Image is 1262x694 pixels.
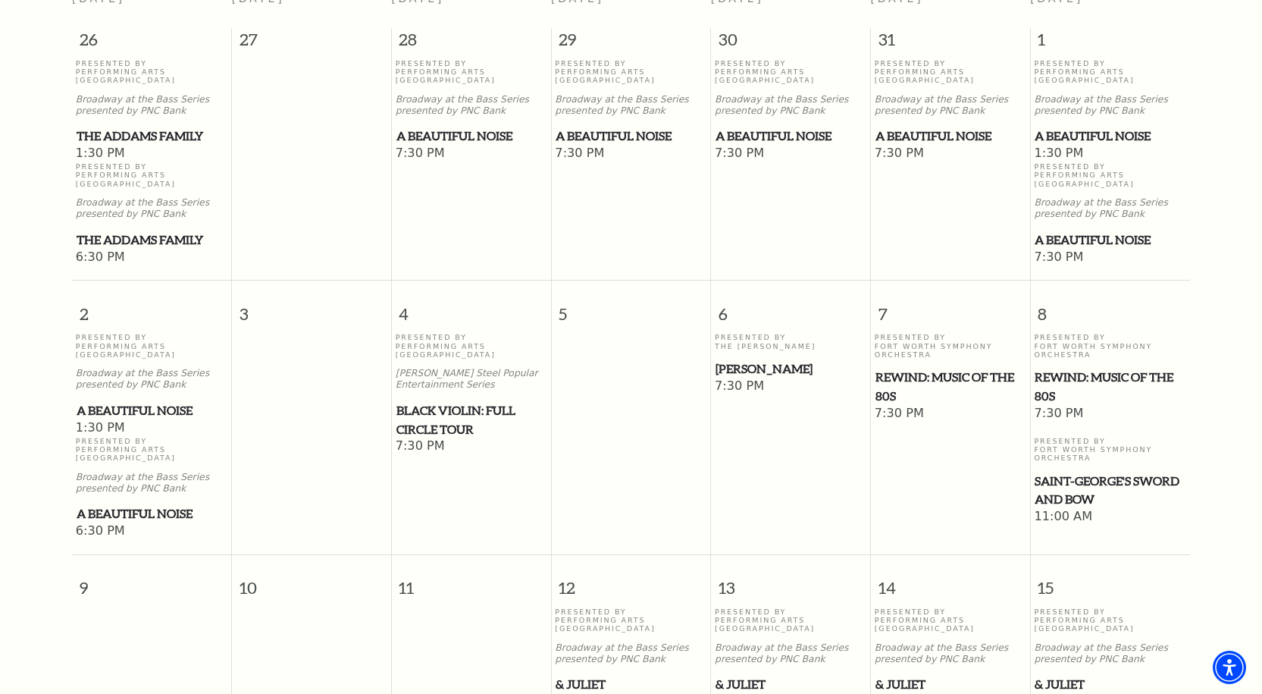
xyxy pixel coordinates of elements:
[76,523,228,540] span: 6:30 PM
[76,94,228,117] p: Broadway at the Bass Series presented by PNC Bank
[555,146,706,162] span: 7:30 PM
[875,675,1026,694] span: & Juliet
[711,555,870,608] span: 13
[1031,281,1190,333] span: 8
[76,162,228,188] p: Presented By Performing Arts [GEOGRAPHIC_DATA]
[396,438,547,455] span: 7:30 PM
[555,59,706,85] p: Presented By Performing Arts [GEOGRAPHIC_DATA]
[871,281,1030,333] span: 7
[77,401,227,420] span: A Beautiful Noise
[715,675,866,694] a: & Juliet
[396,59,547,85] p: Presented By Performing Arts [GEOGRAPHIC_DATA]
[76,250,228,266] span: 6:30 PM
[556,675,706,694] span: & Juliet
[1034,675,1186,694] a: & Juliet
[875,675,1026,694] a: & Juliet
[1035,368,1185,405] span: REWIND: Music of the 80s
[1034,472,1186,509] a: Saint-George's Sword and Bow
[1034,642,1186,665] p: Broadway at the Bass Series presented by PNC Bank
[871,555,1030,608] span: 14
[1034,162,1186,188] p: Presented By Performing Arts [GEOGRAPHIC_DATA]
[716,675,866,694] span: & Juliet
[1034,509,1186,526] span: 11:00 AM
[1031,555,1190,608] span: 15
[875,406,1026,422] span: 7:30 PM
[1035,472,1185,509] span: Saint-George's Sword and Bow
[715,59,866,85] p: Presented By Performing Arts [GEOGRAPHIC_DATA]
[875,368,1026,405] span: REWIND: Music of the 80s
[716,360,866,378] span: [PERSON_NAME]
[72,281,231,333] span: 2
[1034,333,1186,359] p: Presented By Fort Worth Symphony Orchestra
[232,555,391,608] span: 10
[72,555,231,608] span: 9
[1213,651,1246,684] div: Accessibility Menu
[76,127,228,146] a: The Addams Family
[1034,406,1186,422] span: 7:30 PM
[396,333,547,359] p: Presented By Performing Arts [GEOGRAPHIC_DATA]
[1034,437,1186,463] p: Presented By Fort Worth Symphony Orchestra
[396,146,547,162] span: 7:30 PM
[396,127,547,146] a: A Beautiful Noise
[875,94,1026,117] p: Broadway at the Bass Series presented by PNC Bank
[76,401,228,420] a: A Beautiful Noise
[711,281,870,333] span: 6
[396,368,547,391] p: [PERSON_NAME] Steel Popular Entertainment Series
[396,127,546,146] span: A Beautiful Noise
[715,146,866,162] span: 7:30 PM
[392,555,551,608] span: 11
[396,401,547,438] a: Black Violin: Full Circle Tour
[552,555,711,608] span: 12
[1034,368,1186,405] a: REWIND: Music of the 80s
[76,437,228,463] p: Presented By Performing Arts [GEOGRAPHIC_DATA]
[715,378,866,395] span: 7:30 PM
[76,333,228,359] p: Presented By Performing Arts [GEOGRAPHIC_DATA]
[72,28,231,58] span: 26
[396,94,547,117] p: Broadway at the Bass Series presented by PNC Bank
[552,28,711,58] span: 29
[76,472,228,495] p: Broadway at the Bass Series presented by PNC Bank
[76,231,228,250] a: The Addams Family
[77,127,227,146] span: The Addams Family
[1034,127,1186,146] a: A Beautiful Noise
[392,281,551,333] span: 4
[76,368,228,391] p: Broadway at the Bass Series presented by PNC Bank
[555,642,706,665] p: Broadway at the Bass Series presented by PNC Bank
[232,28,391,58] span: 27
[875,127,1026,146] a: A Beautiful Noise
[1031,28,1190,58] span: 1
[1035,231,1185,250] span: A Beautiful Noise
[875,368,1026,405] a: REWIND: Music of the 80s
[715,608,866,633] p: Presented By Performing Arts [GEOGRAPHIC_DATA]
[875,608,1026,633] p: Presented By Performing Arts [GEOGRAPHIC_DATA]
[715,94,866,117] p: Broadway at the Bass Series presented by PNC Bank
[76,146,228,162] span: 1:30 PM
[76,59,228,85] p: Presented By Performing Arts [GEOGRAPHIC_DATA]
[1034,250,1186,266] span: 7:30 PM
[875,333,1026,359] p: Presented By Fort Worth Symphony Orchestra
[871,28,1030,58] span: 31
[875,642,1026,665] p: Broadway at the Bass Series presented by PNC Bank
[715,642,866,665] p: Broadway at the Bass Series presented by PNC Bank
[1035,127,1185,146] span: A Beautiful Noise
[232,281,391,333] span: 3
[556,127,706,146] span: A Beautiful Noise
[555,675,706,694] a: & Juliet
[76,504,228,523] a: A Beautiful Noise
[552,281,711,333] span: 5
[76,420,228,437] span: 1:30 PM
[555,127,706,146] a: A Beautiful Noise
[1034,94,1186,117] p: Broadway at the Bass Series presented by PNC Bank
[555,94,706,117] p: Broadway at the Bass Series presented by PNC Bank
[392,28,551,58] span: 28
[1034,231,1186,250] a: A Beautiful Noise
[1034,146,1186,162] span: 1:30 PM
[875,127,1026,146] span: A Beautiful Noise
[715,360,866,378] a: Beatrice Rana
[1034,59,1186,85] p: Presented By Performing Arts [GEOGRAPHIC_DATA]
[875,146,1026,162] span: 7:30 PM
[1035,675,1185,694] span: & Juliet
[77,504,227,523] span: A Beautiful Noise
[77,231,227,250] span: The Addams Family
[76,197,228,220] p: Broadway at the Bass Series presented by PNC Bank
